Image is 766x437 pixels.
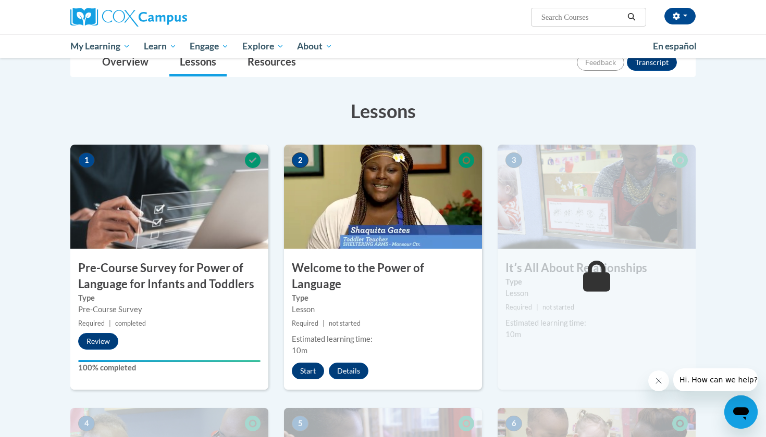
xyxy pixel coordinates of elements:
span: Engage [190,40,229,53]
a: Explore [236,34,291,58]
span: Required [505,303,532,311]
div: Lesson [292,304,474,315]
a: En español [646,35,703,57]
span: 2 [292,152,308,168]
span: not started [329,319,361,327]
button: Account Settings [664,8,696,24]
button: Feedback [577,54,624,71]
label: Type [78,292,261,304]
span: Required [78,319,105,327]
label: Type [505,276,688,288]
span: 10m [505,330,521,339]
span: 4 [78,416,95,431]
h3: Lessons [70,98,696,124]
img: Course Image [70,145,268,249]
span: completed [115,319,146,327]
h3: Pre-Course Survey for Power of Language for Infants and Toddlers [70,260,268,292]
span: Required [292,319,318,327]
img: Course Image [284,145,482,249]
span: Learn [144,40,177,53]
iframe: Button to launch messaging window [724,395,758,429]
img: Course Image [498,145,696,249]
div: Estimated learning time: [292,333,474,345]
label: Type [292,292,474,304]
a: Resources [237,49,306,76]
span: En español [653,41,697,52]
span: My Learning [70,40,130,53]
img: Cox Campus [70,8,187,27]
span: About [297,40,332,53]
div: Pre-Course Survey [78,304,261,315]
div: Lesson [505,288,688,299]
button: Transcript [627,54,677,71]
button: Search [624,11,639,23]
div: Main menu [55,34,711,58]
button: Start [292,363,324,379]
div: Estimated learning time: [505,317,688,329]
a: Learn [137,34,183,58]
span: 10m [292,346,307,355]
span: 1 [78,152,95,168]
button: Review [78,333,118,350]
span: 6 [505,416,522,431]
span: | [323,319,325,327]
h3: Itʹs All About Relationships [498,260,696,276]
iframe: Close message [648,370,669,391]
a: About [291,34,340,58]
a: My Learning [64,34,137,58]
input: Search Courses [540,11,624,23]
span: Explore [242,40,284,53]
a: Overview [92,49,159,76]
a: Cox Campus [70,8,268,27]
span: | [536,303,538,311]
span: 5 [292,416,308,431]
span: 3 [505,152,522,168]
span: | [109,319,111,327]
iframe: Message from company [673,368,758,391]
h3: Welcome to the Power of Language [284,260,482,292]
button: Details [329,363,368,379]
label: 100% completed [78,362,261,374]
a: Lessons [169,49,227,76]
span: not started [542,303,574,311]
a: Engage [183,34,236,58]
div: Your progress [78,360,261,362]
